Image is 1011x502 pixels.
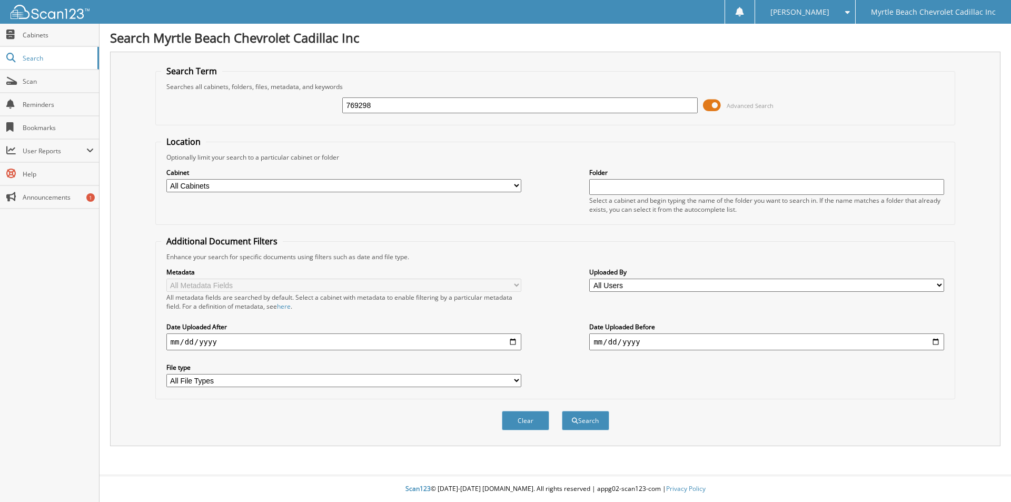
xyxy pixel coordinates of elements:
[502,411,549,430] button: Clear
[86,193,95,202] div: 1
[23,31,94,40] span: Cabinets
[166,333,521,350] input: start
[23,170,94,179] span: Help
[727,102,774,110] span: Advanced Search
[958,451,1011,502] iframe: Chat Widget
[161,235,283,247] legend: Additional Document Filters
[166,363,521,372] label: File type
[589,322,944,331] label: Date Uploaded Before
[277,302,291,311] a: here
[871,9,996,15] span: Myrtle Beach Chevrolet Cadillac Inc
[23,123,94,132] span: Bookmarks
[589,333,944,350] input: end
[161,153,950,162] div: Optionally limit your search to a particular cabinet or folder
[562,411,609,430] button: Search
[110,29,1000,46] h1: Search Myrtle Beach Chevrolet Cadillac Inc
[23,77,94,86] span: Scan
[405,484,431,493] span: Scan123
[166,293,521,311] div: All metadata fields are searched by default. Select a cabinet with metadata to enable filtering b...
[161,65,222,77] legend: Search Term
[770,9,829,15] span: [PERSON_NAME]
[23,193,94,202] span: Announcements
[166,322,521,331] label: Date Uploaded After
[161,252,950,261] div: Enhance your search for specific documents using filters such as date and file type.
[23,146,86,155] span: User Reports
[161,82,950,91] div: Searches all cabinets, folders, files, metadata, and keywords
[589,168,944,177] label: Folder
[23,54,92,63] span: Search
[23,100,94,109] span: Reminders
[166,168,521,177] label: Cabinet
[11,5,90,19] img: scan123-logo-white.svg
[161,136,206,147] legend: Location
[666,484,706,493] a: Privacy Policy
[589,268,944,277] label: Uploaded By
[100,476,1011,502] div: © [DATE]-[DATE] [DOMAIN_NAME]. All rights reserved | appg02-scan123-com |
[166,268,521,277] label: Metadata
[589,196,944,214] div: Select a cabinet and begin typing the name of the folder you want to search in. If the name match...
